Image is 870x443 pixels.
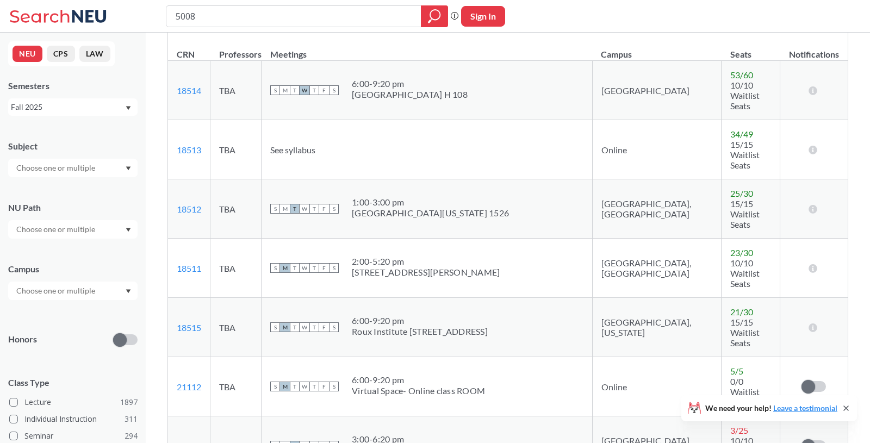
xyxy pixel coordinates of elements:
[352,89,468,100] div: [GEOGRAPHIC_DATA] H 108
[79,46,110,62] button: LAW
[177,145,201,155] a: 18513
[13,46,42,62] button: NEU
[210,38,262,61] th: Professors
[352,78,468,89] div: 6:00 - 9:20 pm
[210,179,262,239] td: TBA
[125,430,138,442] span: 294
[352,375,485,385] div: 6:00 - 9:20 pm
[730,366,743,376] span: 5 / 5
[120,396,138,408] span: 1897
[592,61,721,120] td: [GEOGRAPHIC_DATA]
[8,282,138,300] div: Dropdown arrow
[270,145,315,155] span: See syllabus
[730,247,753,258] span: 23 / 30
[352,208,509,219] div: [GEOGRAPHIC_DATA][US_STATE] 1526
[352,385,485,396] div: Virtual Space- Online class ROOM
[309,85,319,95] span: T
[9,395,138,409] label: Lecture
[300,263,309,273] span: W
[270,204,280,214] span: S
[730,425,748,435] span: 3 / 25
[280,382,290,391] span: M
[177,48,195,60] div: CRN
[290,382,300,391] span: T
[11,284,102,297] input: Choose one or multiple
[126,289,131,294] svg: Dropdown arrow
[352,197,509,208] div: 1:00 - 3:00 pm
[270,85,280,95] span: S
[329,85,339,95] span: S
[730,258,760,289] span: 10/10 Waitlist Seats
[730,307,753,317] span: 21 / 30
[309,204,319,214] span: T
[8,159,138,177] div: Dropdown arrow
[352,256,500,267] div: 2:00 - 5:20 pm
[300,85,309,95] span: W
[730,198,760,229] span: 15/15 Waitlist Seats
[270,263,280,273] span: S
[319,204,329,214] span: F
[177,382,201,392] a: 21112
[309,322,319,332] span: T
[780,38,848,61] th: Notifications
[592,357,721,416] td: Online
[730,129,753,139] span: 34 / 49
[592,38,721,61] th: Campus
[290,322,300,332] span: T
[47,46,75,62] button: CPS
[705,404,837,412] span: We need your help!
[210,61,262,120] td: TBA
[319,263,329,273] span: F
[8,140,138,152] div: Subject
[352,267,500,278] div: [STREET_ADDRESS][PERSON_NAME]
[421,5,448,27] div: magnifying glass
[352,315,488,326] div: 6:00 - 9:20 pm
[730,376,760,407] span: 0/0 Waitlist Seats
[210,120,262,179] td: TBA
[280,85,290,95] span: M
[8,80,138,92] div: Semesters
[177,85,201,96] a: 18514
[8,220,138,239] div: Dropdown arrow
[592,239,721,298] td: [GEOGRAPHIC_DATA], [GEOGRAPHIC_DATA]
[592,120,721,179] td: Online
[8,98,138,116] div: Fall 2025Dropdown arrow
[126,166,131,171] svg: Dropdown arrow
[730,80,760,111] span: 10/10 Waitlist Seats
[177,204,201,214] a: 18512
[210,357,262,416] td: TBA
[177,322,201,333] a: 18515
[290,204,300,214] span: T
[126,228,131,232] svg: Dropdown arrow
[730,317,760,348] span: 15/15 Waitlist Seats
[329,322,339,332] span: S
[300,322,309,332] span: W
[352,326,488,337] div: Roux Institute [STREET_ADDRESS]
[300,382,309,391] span: W
[8,202,138,214] div: NU Path
[270,382,280,391] span: S
[175,7,413,26] input: Class, professor, course number, "phrase"
[730,188,753,198] span: 25 / 30
[126,106,131,110] svg: Dropdown arrow
[210,239,262,298] td: TBA
[125,413,138,425] span: 311
[461,6,505,27] button: Sign In
[11,161,102,174] input: Choose one or multiple
[309,382,319,391] span: T
[329,263,339,273] span: S
[290,85,300,95] span: T
[730,70,753,80] span: 53 / 60
[8,263,138,275] div: Campus
[8,333,37,346] p: Honors
[319,382,329,391] span: F
[280,322,290,332] span: M
[722,38,780,61] th: Seats
[11,101,125,113] div: Fall 2025
[300,204,309,214] span: W
[210,298,262,357] td: TBA
[592,179,721,239] td: [GEOGRAPHIC_DATA], [GEOGRAPHIC_DATA]
[270,322,280,332] span: S
[730,139,760,170] span: 15/15 Waitlist Seats
[262,38,593,61] th: Meetings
